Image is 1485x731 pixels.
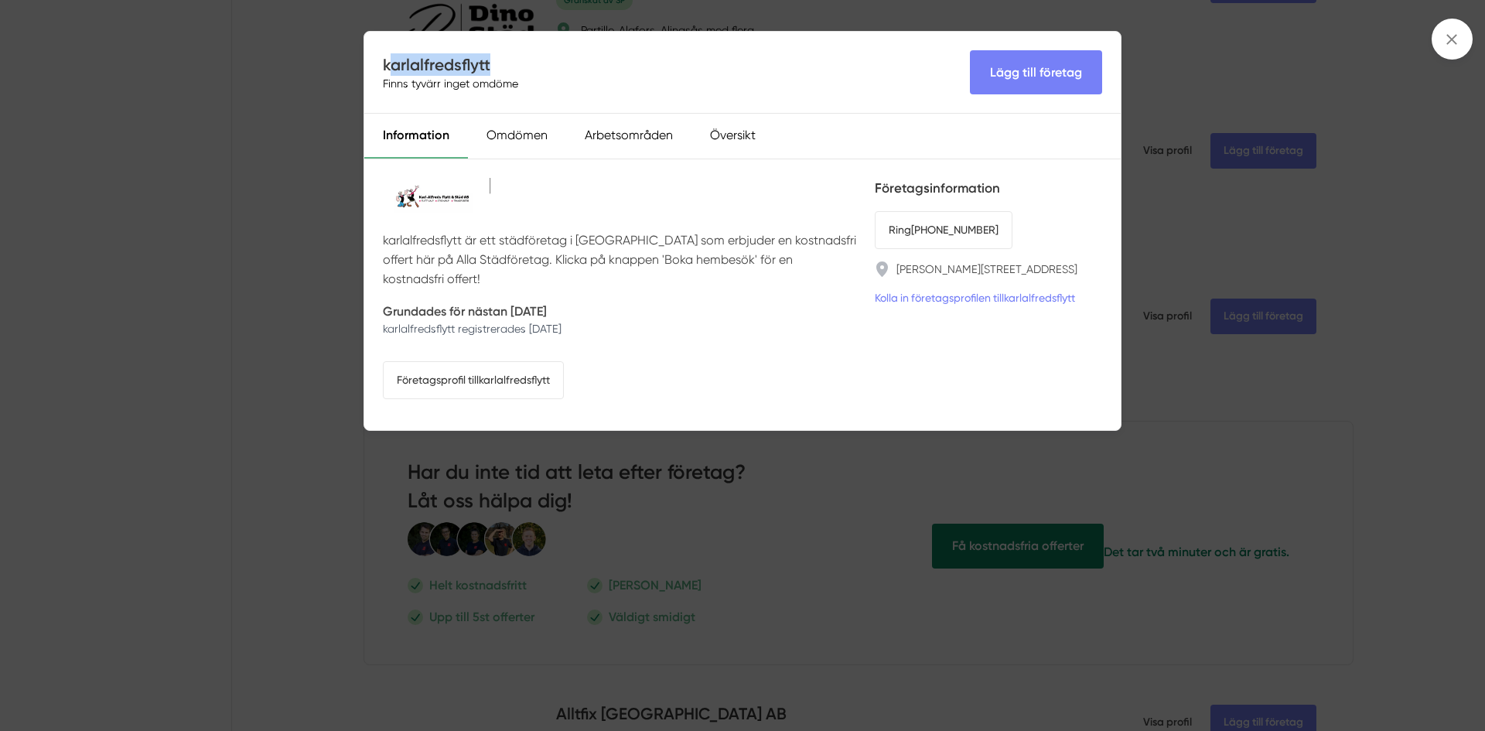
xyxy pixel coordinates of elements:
span: Finns tyvärr inget omdöme [383,76,518,91]
div: Information [364,114,468,159]
div: Arbetsområden [566,114,691,159]
a: Ring[PHONE_NUMBER] [875,211,1012,248]
a: Kolla in företagsprofilen tillkarlalfredsflytt [875,289,1075,306]
a: Företagsprofil tillkarlalfredsflytt [383,361,564,398]
p: Grundades för nästan [DATE] [383,302,562,321]
p: karlalfredsflytt registrerades [DATE] [383,321,562,336]
: Lägg till företag [970,50,1102,94]
h4: karlalfredsflytt [383,53,524,76]
p: karlalfredsflytt är ett städföretag i [GEOGRAPHIC_DATA] som erbjuder en kostnadsfri offert här på... [383,231,856,289]
a: [PERSON_NAME][STREET_ADDRESS] [896,261,1077,277]
img: karlalfredsflytt logotyp [383,178,491,217]
div: Omdömen [468,114,566,159]
h5: Företagsinformation [875,178,1102,199]
div: Översikt [691,114,774,159]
